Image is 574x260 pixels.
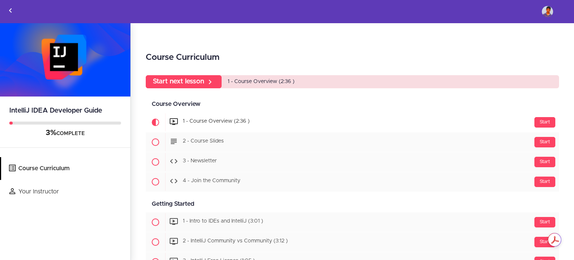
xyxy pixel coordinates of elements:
div: Start [534,237,555,247]
div: Getting Started [146,196,559,212]
div: Start [534,117,555,128]
a: Back to courses [0,0,21,23]
a: Your Instructor [1,180,130,203]
a: Start 3 - Newsletter [146,152,559,172]
div: Start [534,177,555,187]
span: 4 - Join the Community [183,178,240,184]
div: Course Overview [146,96,559,113]
div: Start [534,157,555,167]
span: Current item [146,113,165,132]
span: 2 - IntelliJ Community vs Community (3:12 ) [183,239,288,244]
a: Course Curriculum [1,157,130,180]
div: COMPLETE [9,128,121,138]
a: Start next lesson [146,75,222,88]
a: Start 4 - Join the Community [146,172,559,192]
div: Start [534,217,555,227]
a: Start 1 - Intro to IDEs and IntelliJ (3:01 ) [146,212,559,232]
span: 1 - Intro to IDEs and IntelliJ (3:01 ) [183,219,263,224]
a: Start 2 - IntelliJ Community vs Community (3:12 ) [146,232,559,252]
h2: Course Curriculum [146,51,559,64]
span: 2 - Course Slides [183,139,224,144]
a: Start 2 - Course Slides [146,132,559,152]
img: jaymanale29@gmail.com [542,6,553,17]
svg: Back to courses [6,6,15,15]
span: 1 - Course Overview (2:36 ) [183,119,250,124]
span: 3 - Newsletter [183,159,217,164]
div: Start [534,137,555,147]
span: 1 - Course Overview (2:36 ) [228,79,294,84]
span: 3% [46,129,56,137]
a: Current item Start 1 - Course Overview (2:36 ) [146,113,559,132]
